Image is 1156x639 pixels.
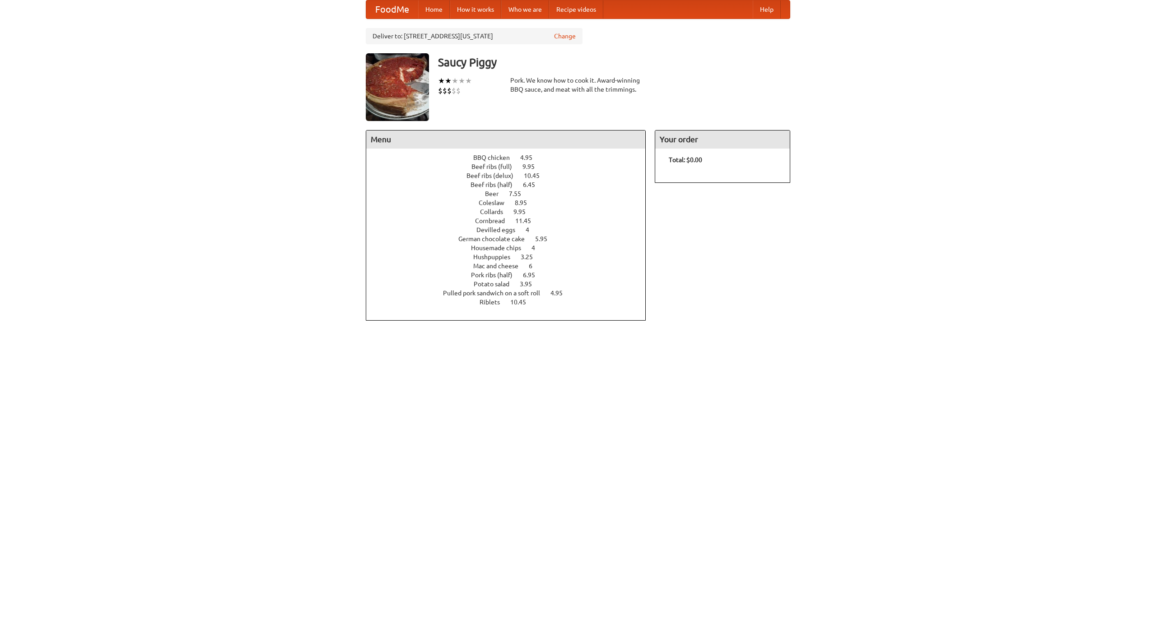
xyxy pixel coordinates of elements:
span: Beef ribs (delux) [466,172,522,179]
span: Hushpuppies [473,253,519,261]
b: Total: $0.00 [669,156,702,163]
h3: Saucy Piggy [438,53,790,71]
a: Change [554,32,576,41]
span: Mac and cheese [473,262,527,270]
a: Devilled eggs 4 [476,226,546,233]
span: 4 [526,226,538,233]
span: Cornbread [475,217,514,224]
li: ★ [458,76,465,86]
li: $ [447,86,452,96]
span: 3.25 [521,253,542,261]
span: Pork ribs (half) [471,271,522,279]
a: Beef ribs (delux) 10.45 [466,172,556,179]
li: ★ [452,76,458,86]
li: ★ [438,76,445,86]
span: 6.45 [523,181,544,188]
a: Collards 9.95 [480,208,542,215]
span: Devilled eggs [476,226,524,233]
span: Potato salad [474,280,518,288]
span: Coleslaw [479,199,513,206]
a: Pulled pork sandwich on a soft roll 4.95 [443,289,579,297]
a: Who we are [501,0,549,19]
span: BBQ chicken [473,154,519,161]
a: Recipe videos [549,0,603,19]
li: $ [456,86,461,96]
span: 6.95 [523,271,544,279]
span: 8.95 [515,199,536,206]
li: ★ [445,76,452,86]
h4: Menu [366,131,645,149]
div: Deliver to: [STREET_ADDRESS][US_STATE] [366,28,583,44]
h4: Your order [655,131,790,149]
span: 7.55 [509,190,530,197]
a: BBQ chicken 4.95 [473,154,549,161]
span: 11.45 [515,217,540,224]
a: FoodMe [366,0,418,19]
span: 6 [529,262,541,270]
a: Coleslaw 8.95 [479,199,544,206]
li: $ [452,86,456,96]
span: 10.45 [510,299,535,306]
a: German chocolate cake 5.95 [458,235,564,243]
span: 9.95 [513,208,535,215]
a: Housemade chips 4 [471,244,552,252]
span: 4.95 [550,289,572,297]
a: Beef ribs (half) 6.45 [471,181,552,188]
a: Mac and cheese 6 [473,262,549,270]
div: Pork. We know how to cook it. Award-winning BBQ sauce, and meat with all the trimmings. [510,76,646,94]
a: Riblets 10.45 [480,299,543,306]
a: Pork ribs (half) 6.95 [471,271,552,279]
a: How it works [450,0,501,19]
span: 9.95 [522,163,544,170]
span: German chocolate cake [458,235,534,243]
span: Beef ribs (full) [471,163,521,170]
span: 3.95 [520,280,541,288]
li: ★ [465,76,472,86]
span: Pulled pork sandwich on a soft roll [443,289,549,297]
li: $ [438,86,443,96]
a: Beef ribs (full) 9.95 [471,163,551,170]
span: Riblets [480,299,509,306]
img: angular.jpg [366,53,429,121]
a: Beer 7.55 [485,190,538,197]
span: Collards [480,208,512,215]
a: Home [418,0,450,19]
span: Housemade chips [471,244,530,252]
li: $ [443,86,447,96]
span: 10.45 [524,172,549,179]
span: Beer [485,190,508,197]
span: 4.95 [520,154,541,161]
a: Cornbread 11.45 [475,217,548,224]
span: Beef ribs (half) [471,181,522,188]
a: Potato salad 3.95 [474,280,549,288]
span: 5.95 [535,235,556,243]
span: 4 [531,244,544,252]
a: Hushpuppies 3.25 [473,253,550,261]
a: Help [753,0,781,19]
